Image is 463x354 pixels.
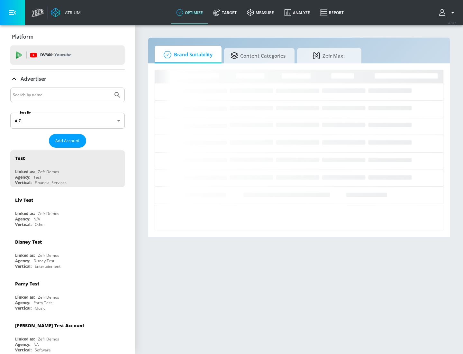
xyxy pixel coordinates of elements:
div: Agency: [15,300,30,305]
div: Zefr Demos [38,253,59,258]
span: Content Categories [231,48,286,63]
div: TestLinked as:Zefr DemosAgency:TestVertical:Financial Services [10,150,125,187]
div: Agency: [15,342,30,347]
div: Parry TestLinked as:Zefr DemosAgency:Parry TestVertical:Music [10,276,125,312]
div: Atrium [62,10,81,15]
div: Liv TestLinked as:Zefr DemosAgency:N/AVertical:Other [10,192,125,229]
label: Sort By [18,110,32,115]
div: Disney Test [33,258,54,264]
a: optimize [171,1,208,24]
input: Search by name [13,91,110,99]
div: Disney TestLinked as:Zefr DemosAgency:Disney TestVertical:Entertainment [10,234,125,271]
p: DV360: [40,51,71,59]
div: Music [35,305,45,311]
div: Linked as: [15,336,35,342]
div: Linked as: [15,253,35,258]
span: Add Account [55,137,80,144]
div: Linked as: [15,211,35,216]
div: Zefr Demos [38,169,59,174]
span: Zefr Max [304,48,352,63]
span: Brand Suitability [161,47,213,62]
div: Zefr Demos [38,336,59,342]
button: Add Account [49,134,86,148]
a: Report [315,1,349,24]
a: Atrium [51,8,81,17]
div: Financial Services [35,180,67,185]
div: Disney Test [15,239,42,245]
p: Platform [12,33,33,40]
div: Agency: [15,258,30,264]
div: Advertiser [10,70,125,88]
div: Vertical: [15,264,32,269]
div: [PERSON_NAME] Test Account [15,322,84,329]
div: Vertical: [15,305,32,311]
p: Youtube [54,51,71,58]
div: N/A [33,216,40,222]
div: Agency: [15,216,30,222]
div: Linked as: [15,294,35,300]
div: Parry Test [33,300,52,305]
div: Software [35,347,51,353]
div: A-Z [10,113,125,129]
a: Analyze [279,1,315,24]
div: DV360: Youtube [10,45,125,65]
div: Test [33,174,41,180]
div: Parry Test [15,281,39,287]
div: Test [15,155,25,161]
div: Other [35,222,45,227]
div: NA [33,342,39,347]
a: Target [208,1,242,24]
div: Vertical: [15,347,32,353]
div: Linked as: [15,169,35,174]
div: Vertical: [15,222,32,227]
div: Zefr Demos [38,294,59,300]
div: Vertical: [15,180,32,185]
p: Advertiser [21,75,46,82]
div: Zefr Demos [38,211,59,216]
span: v 4.32.0 [448,21,457,25]
div: Liv Test [15,197,33,203]
div: Entertainment [35,264,60,269]
a: measure [242,1,279,24]
div: Platform [10,28,125,46]
div: Agency: [15,174,30,180]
